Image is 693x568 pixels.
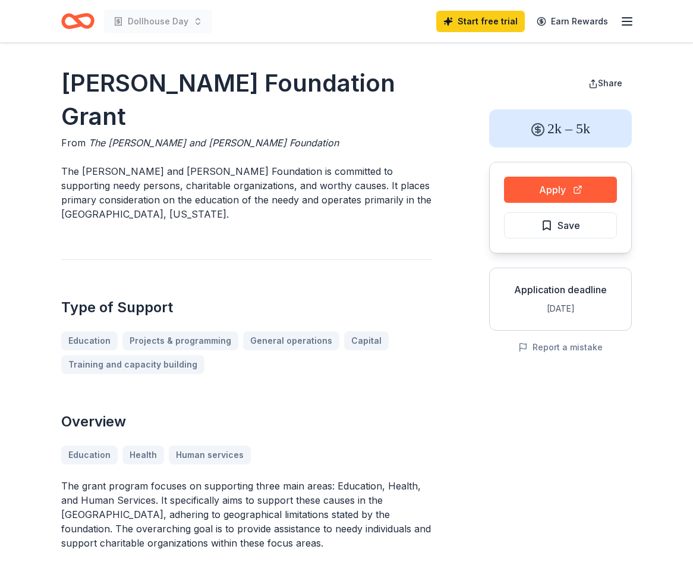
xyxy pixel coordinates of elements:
a: Earn Rewards [530,11,615,32]
a: Capital [344,331,389,350]
a: General operations [243,331,339,350]
p: The grant program focuses on supporting three main areas: Education, Health, and Human Services. ... [61,479,432,550]
div: Application deadline [499,283,622,297]
span: Share [598,78,622,88]
div: [DATE] [499,302,622,316]
a: Home [61,7,94,35]
button: Apply [504,177,617,203]
a: Projects & programming [122,331,238,350]
h1: [PERSON_NAME] Foundation Grant [61,67,432,133]
button: Report a mistake [518,340,603,354]
p: The [PERSON_NAME] and [PERSON_NAME] Foundation is committed to supporting needy persons, charitab... [61,164,432,221]
h2: Type of Support [61,298,432,317]
span: The [PERSON_NAME] and [PERSON_NAME] Foundation [89,137,339,149]
button: Share [579,71,632,95]
div: From [61,136,432,150]
div: 2k – 5k [489,109,632,148]
span: Dollhouse Day [128,14,188,29]
button: Dollhouse Day [104,10,212,33]
a: Training and capacity building [61,355,204,374]
a: Start free trial [436,11,525,32]
h2: Overview [61,412,432,431]
a: Education [61,331,118,350]
button: Save [504,212,617,239]
span: Save [557,218,580,233]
